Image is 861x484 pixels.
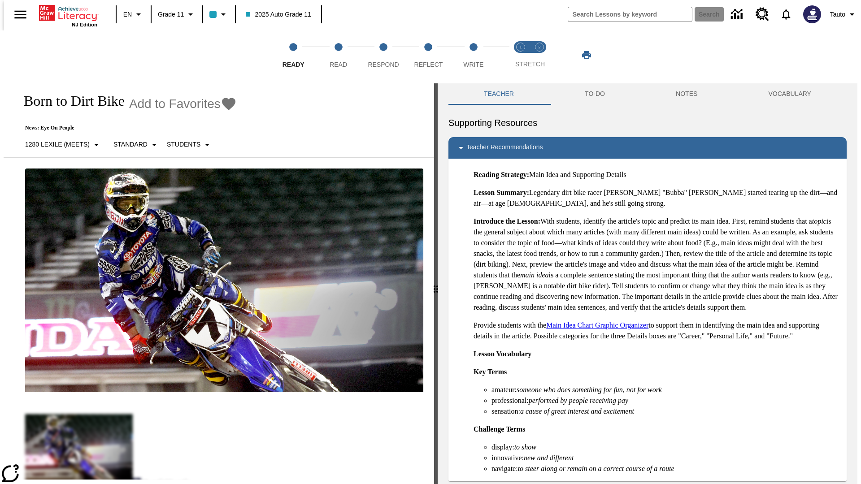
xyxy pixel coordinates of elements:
button: TO-DO [549,83,640,105]
li: innovative: [491,453,839,463]
div: activity [438,83,857,484]
img: Avatar [803,5,821,23]
button: Ready step 1 of 5 [267,30,319,80]
button: Class color is light blue. Change class color [206,6,232,22]
span: Add to Favorites [129,97,221,111]
button: Stretch Respond step 2 of 2 [526,30,552,80]
h1: Born to Dirt Bike [14,93,125,109]
em: to show [514,443,536,451]
a: Main Idea Chart Graphic Organizer [546,321,648,329]
button: Language: EN, Select a language [119,6,148,22]
div: Press Enter or Spacebar and then press right and left arrow keys to move the slider [434,83,438,484]
p: News: Eye On People [14,125,237,131]
span: Ready [283,61,304,68]
em: to steer along or remain on a correct course of a route [518,465,674,472]
button: NOTES [640,83,733,105]
span: NJ Edition [72,22,97,27]
em: someone who does something for fun, not for work [517,386,662,393]
li: professional: [491,395,839,406]
button: Open side menu [7,1,34,28]
div: Home [39,3,97,27]
strong: Introduce the Lesson: [474,217,540,225]
p: With students, identify the article's topic and predict its main idea. First, remind students tha... [474,216,839,313]
button: Stretch Read step 1 of 2 [508,30,534,80]
strong: Lesson Summary: [474,189,529,196]
input: search field [568,7,692,22]
button: Read step 2 of 5 [312,30,364,80]
p: Legendary dirt bike racer [PERSON_NAME] "Bubba" [PERSON_NAME] started tearing up the dirt—and air... [474,187,839,209]
div: Teacher Recommendations [448,137,847,159]
span: Read [330,61,347,68]
li: sensation: [491,406,839,417]
button: Profile/Settings [826,6,861,22]
h6: Supporting Resources [448,116,847,130]
span: 2025 Auto Grade 11 [246,10,311,19]
text: 2 [538,45,540,49]
li: navigate: [491,463,839,474]
p: 1280 Lexile (Meets) [25,140,90,149]
em: new and different [524,454,574,462]
button: Select Lexile, 1280 Lexile (Meets) [22,137,105,153]
em: topic [812,217,826,225]
img: Motocross racer James Stewart flies through the air on his dirt bike. [25,169,423,393]
span: STRETCH [515,60,545,68]
p: Main Idea and Supporting Details [474,169,839,180]
strong: Reading Strategy: [474,171,529,178]
button: Grade: Grade 11, Select a grade [154,6,200,22]
span: Respond [368,61,399,68]
button: VOCABULARY [733,83,847,105]
text: 1 [519,45,522,49]
em: a cause of great interest and excitement [520,407,634,415]
button: Scaffolds, Standard [110,137,163,153]
span: Reflect [414,61,443,68]
button: Select Student [163,137,216,153]
p: Standard [113,140,148,149]
a: Notifications [774,3,798,26]
button: Teacher [448,83,549,105]
button: Print [572,47,601,63]
strong: Key Terms [474,368,507,376]
strong: Challenge Terms [474,425,525,433]
button: Add to Favorites - Born to Dirt Bike [129,96,237,112]
button: Respond step 3 of 5 [357,30,409,80]
a: Resource Center, Will open in new tab [750,2,774,26]
li: display: [491,442,839,453]
span: Tauto [830,10,845,19]
p: Teacher Recommendations [466,143,543,153]
span: EN [123,10,132,19]
em: performed by people receiving pay [529,397,628,404]
div: reading [4,83,434,480]
em: main idea [520,271,549,279]
li: amateur: [491,385,839,395]
span: Grade 11 [158,10,184,19]
span: Write [463,61,483,68]
a: Data Center [726,2,750,27]
button: Select a new avatar [798,3,826,26]
p: Provide students with the to support them in identifying the main idea and supporting details in ... [474,320,839,341]
button: Write step 5 of 5 [448,30,500,80]
div: Instructional Panel Tabs [448,83,847,105]
p: Students [167,140,200,149]
strong: Lesson Vocabulary [474,350,531,358]
button: Reflect step 4 of 5 [402,30,454,80]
